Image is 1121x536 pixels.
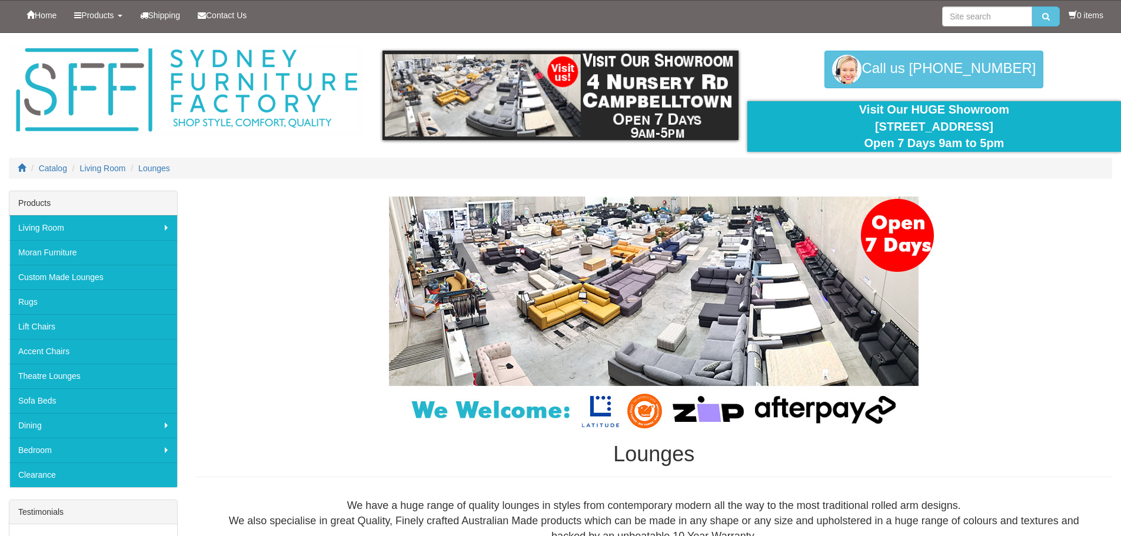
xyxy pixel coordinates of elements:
a: Rugs [9,289,177,314]
li: 0 items [1069,9,1103,21]
a: Bedroom [9,438,177,462]
a: Custom Made Lounges [9,265,177,289]
input: Site search [942,6,1032,26]
span: Home [35,11,56,20]
img: Lounges [360,197,948,431]
a: Home [18,1,65,30]
a: Lounges [138,164,170,173]
div: Visit Our HUGE Showroom [STREET_ADDRESS] Open 7 Days 9am to 5pm [756,101,1112,152]
div: Products [9,191,177,215]
a: Theatre Lounges [9,364,177,388]
a: Living Room [9,215,177,240]
a: Dining [9,413,177,438]
div: Testimonials [9,500,177,524]
a: Accent Chairs [9,339,177,364]
span: Shipping [148,11,181,20]
a: Catalog [39,164,67,173]
a: Shipping [131,1,189,30]
a: Sofa Beds [9,388,177,413]
span: Products [81,11,114,20]
a: Products [65,1,131,30]
a: Contact Us [189,1,255,30]
img: Sydney Furniture Factory [10,45,363,136]
span: Contact Us [206,11,247,20]
h1: Lounges [195,442,1112,466]
a: Lift Chairs [9,314,177,339]
a: Clearance [9,462,177,487]
img: showroom.gif [382,51,739,140]
a: Living Room [80,164,126,173]
a: Moran Furniture [9,240,177,265]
